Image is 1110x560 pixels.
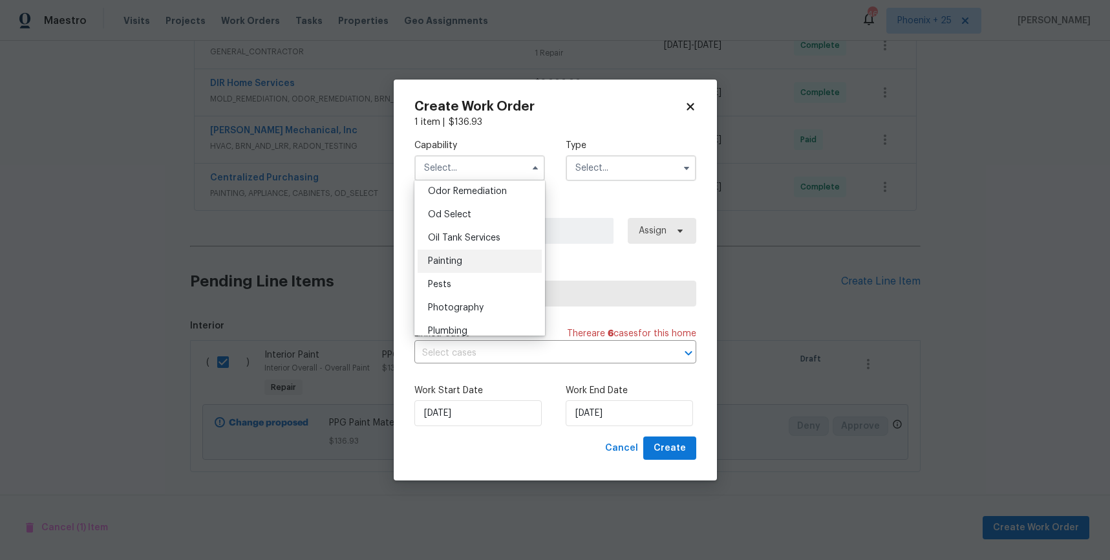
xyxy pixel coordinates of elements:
input: Select... [566,155,696,181]
span: Painting [428,257,462,266]
button: Show options [679,160,694,176]
span: Cancel [605,440,638,457]
label: Capability [414,139,545,152]
label: Work Start Date [414,384,545,397]
div: 1 item | [414,116,696,129]
h2: Create Work Order [414,100,685,113]
button: Open [679,344,698,362]
input: M/D/YYYY [566,400,693,426]
button: Hide options [528,160,543,176]
span: Oil Tank Services [428,233,500,242]
label: Trade Partner [414,264,696,277]
input: Select... [414,155,545,181]
span: Od Select [428,210,471,219]
span: There are case s for this home [567,327,696,340]
label: Type [566,139,696,152]
label: Work End Date [566,384,696,397]
span: 6 [608,329,614,338]
span: Create [654,440,686,457]
span: Pests [428,280,451,289]
span: Select trade partner [425,287,685,300]
span: Assign [639,224,667,237]
input: M/D/YYYY [414,400,542,426]
span: Plumbing [428,327,467,336]
button: Cancel [600,436,643,460]
span: Odor Remediation [428,187,507,196]
span: $ 136.93 [449,118,482,127]
label: Work Order Manager [414,202,696,215]
input: Select cases [414,343,660,363]
button: Create [643,436,696,460]
span: Photography [428,303,484,312]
